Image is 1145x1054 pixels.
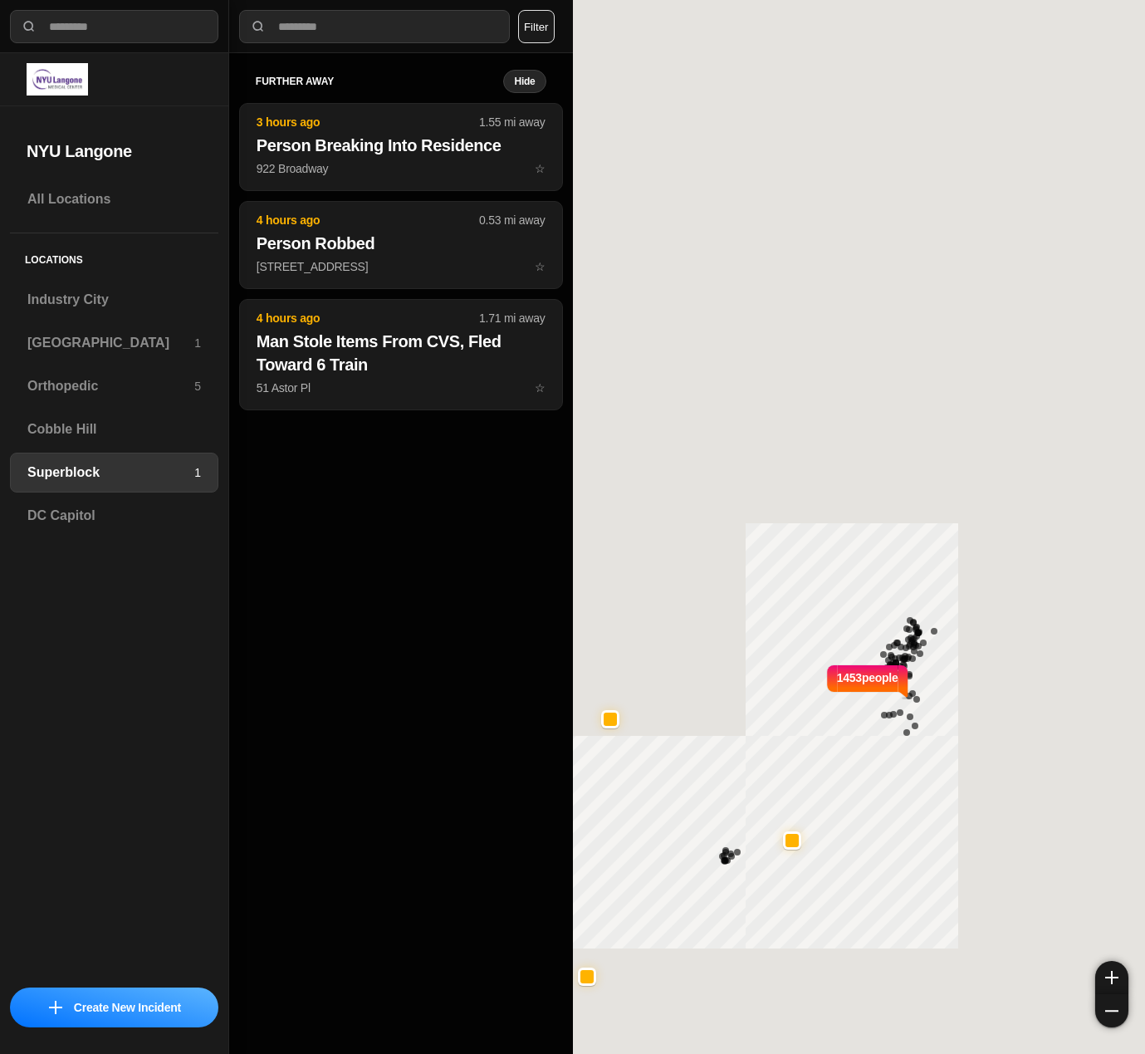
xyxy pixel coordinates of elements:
img: logo [27,63,88,96]
button: iconCreate New Incident [10,988,218,1027]
a: [GEOGRAPHIC_DATA]1 [10,323,218,363]
p: 3 hours ago [257,114,479,130]
img: icon [49,1001,62,1014]
h3: Cobble Hill [27,419,201,439]
h5: Locations [10,233,218,280]
p: 1 [194,464,201,481]
a: 3 hours ago1.55 mi awayPerson Breaking Into Residence922 Broadwaystar [239,161,563,175]
button: 3 hours ago1.55 mi awayPerson Breaking Into Residence922 Broadwaystar [239,103,563,191]
button: Hide [503,70,546,93]
img: search [250,18,267,35]
a: Industry City [10,280,218,320]
h5: further away [256,75,504,88]
h2: NYU Langone [27,140,202,163]
span: star [535,162,546,175]
h3: [GEOGRAPHIC_DATA] [27,333,194,353]
button: 4 hours ago0.53 mi awayPerson Robbed[STREET_ADDRESS]star [239,201,563,289]
h3: Superblock [27,463,194,483]
h2: Person Breaking Into Residence [257,134,546,157]
a: Orthopedic5 [10,366,218,406]
img: zoom-in [1105,971,1118,984]
span: star [535,381,546,395]
p: 51 Astor Pl [257,380,546,396]
h3: Industry City [27,290,201,310]
p: 4 hours ago [257,212,479,228]
p: [STREET_ADDRESS] [257,258,546,275]
h2: Person Robbed [257,232,546,255]
a: DC Capitol [10,496,218,536]
p: Create New Incident [74,999,181,1016]
button: Filter [518,10,555,43]
a: 4 hours ago0.53 mi awayPerson Robbed[STREET_ADDRESS]star [239,259,563,273]
a: All Locations [10,179,218,219]
button: zoom-out [1095,994,1128,1027]
a: Superblock1 [10,453,218,493]
h3: DC Capitol [27,506,201,526]
h3: Orthopedic [27,376,194,396]
p: 1453 people [837,669,898,706]
img: search [21,18,37,35]
a: 4 hours ago1.71 mi awayMan Stole Items From CVS, Fled Toward 6 Train51 Astor Plstar [239,380,563,395]
button: zoom-in [1095,961,1128,994]
p: 5 [194,378,201,395]
p: 1 [194,335,201,351]
img: notch [898,663,911,699]
p: 1.55 mi away [479,114,545,130]
h3: All Locations [27,189,201,209]
p: 1.71 mi away [479,310,545,326]
h2: Man Stole Items From CVS, Fled Toward 6 Train [257,330,546,376]
p: 0.53 mi away [479,212,545,228]
span: star [535,260,546,273]
img: notch [824,663,837,699]
small: Hide [514,75,535,88]
p: 4 hours ago [257,310,479,326]
a: Cobble Hill [10,409,218,449]
img: zoom-out [1105,1004,1118,1017]
button: 4 hours ago1.71 mi awayMan Stole Items From CVS, Fled Toward 6 Train51 Astor Plstar [239,299,563,410]
p: 922 Broadway [257,160,546,177]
